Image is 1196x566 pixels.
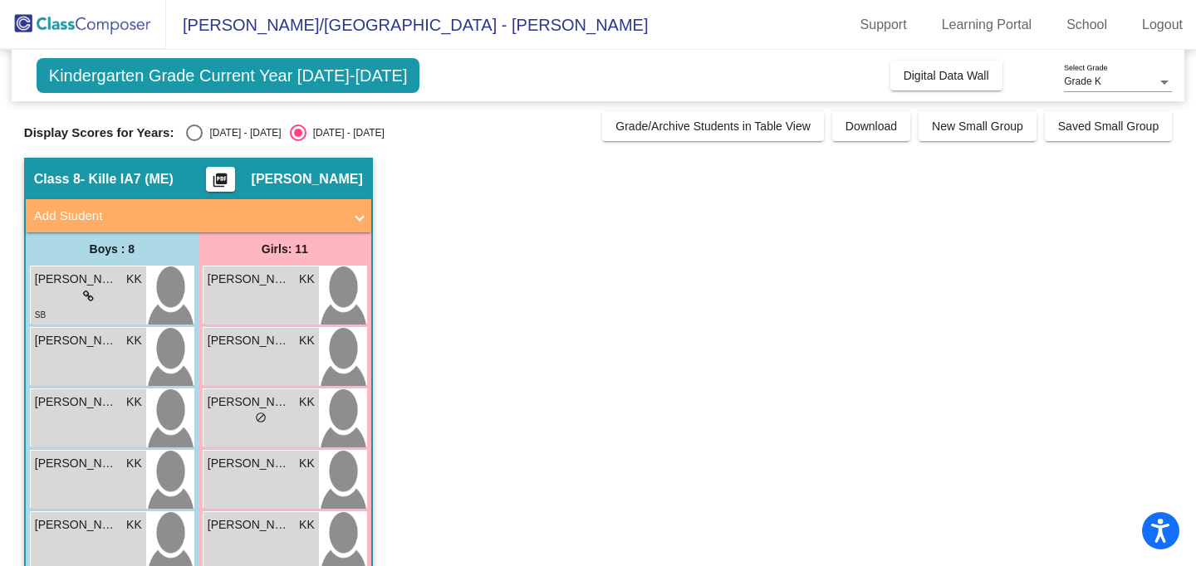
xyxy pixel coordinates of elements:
mat-radio-group: Select an option [186,124,384,141]
div: [DATE] - [DATE] [203,125,281,140]
span: [PERSON_NAME] Ore [208,516,291,534]
span: KK [299,455,315,472]
span: New Small Group [932,120,1023,133]
button: Print Students Details [206,167,235,192]
span: [PERSON_NAME] [208,332,291,349]
span: KK [126,332,142,349]
span: [PERSON_NAME] [35,271,118,288]
span: [PERSON_NAME] [35,393,118,411]
span: Saved Small Group [1058,120,1159,133]
span: KK [126,455,142,472]
span: KK [126,271,142,288]
span: [PERSON_NAME] [35,332,118,349]
span: [PERSON_NAME]/[GEOGRAPHIC_DATA] - [PERSON_NAME] [166,12,648,38]
button: Grade/Archive Students in Table View [602,111,824,141]
span: KK [299,332,315,349]
a: Learning Portal [929,12,1046,38]
a: Support [847,12,920,38]
span: Digital Data Wall [904,69,989,82]
span: Class 8 [34,171,81,188]
mat-panel-title: Add Student [34,207,343,226]
span: KK [126,393,142,411]
button: Digital Data Wall [890,61,1002,90]
a: Logout [1129,12,1196,38]
span: SB [35,310,46,320]
span: KK [299,516,315,534]
span: [PERSON_NAME] [208,393,291,411]
span: [PERSON_NAME] [35,516,118,534]
span: KK [299,393,315,411]
mat-icon: picture_as_pdf [210,172,230,195]
button: Saved Small Group [1045,111,1172,141]
span: [PERSON_NAME] [35,455,118,472]
span: [PERSON_NAME] [252,171,363,188]
button: Download [832,111,910,141]
span: Grade K [1064,76,1101,87]
span: do_not_disturb_alt [255,412,267,423]
span: [PERSON_NAME] [208,271,291,288]
span: Display Scores for Years: [24,125,174,140]
span: KK [126,516,142,534]
button: New Small Group [919,111,1037,141]
a: School [1053,12,1120,38]
span: Kindergarten Grade Current Year [DATE]-[DATE] [37,58,420,93]
span: Grade/Archive Students in Table View [615,120,811,133]
span: - Kille IA7 (ME) [81,171,174,188]
div: [DATE] - [DATE] [306,125,385,140]
span: KK [299,271,315,288]
div: Girls: 11 [199,232,371,266]
span: [PERSON_NAME] [208,455,291,472]
span: Download [846,120,897,133]
mat-expansion-panel-header: Add Student [26,199,371,232]
div: Boys : 8 [26,232,199,266]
